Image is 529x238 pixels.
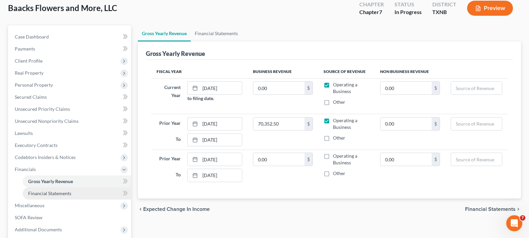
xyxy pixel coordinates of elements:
span: Unsecured Priority Claims [15,106,70,112]
a: Gross Yearly Revenue [23,175,131,187]
label: To [153,133,184,147]
div: Gross Yearly Revenue [146,50,205,58]
a: Unsecured Priority Claims [9,103,131,115]
span: Payments [15,46,35,52]
input: MM/DD/YYYY [200,169,242,182]
input: 0.00 [253,117,304,130]
input: 0.00 [380,117,431,130]
span: Financials [15,166,36,172]
div: Chapter [359,8,384,16]
a: Secured Claims [9,91,131,103]
a: Financial Statements [23,187,131,200]
div: Status [394,1,422,8]
span: Client Profile [15,58,42,64]
th: Fiscal Year [151,65,248,78]
input: 0.00 [380,82,431,94]
span: SOFA Review [15,215,42,220]
input: MM/DD/YYYY [200,153,242,166]
th: Source of Revenue [318,65,375,78]
a: Unsecured Nonpriority Claims [9,115,131,127]
a: Lawsuits [9,127,131,139]
span: 7 [379,9,382,15]
span: Miscellaneous [15,203,45,208]
span: Financial Statements [465,207,516,212]
span: 7 [520,215,525,221]
span: Other [333,170,345,176]
div: $ [304,82,313,94]
div: $ [432,117,440,130]
span: Operating a Business [333,117,357,130]
div: $ [432,153,440,166]
span: Baacks Flowers and More, LLC [8,3,117,13]
div: In Progress [394,8,422,16]
input: Source of Revenue [451,117,502,130]
span: Other [333,135,345,141]
input: MM/DD/YYYY [200,117,242,130]
div: Chapter [359,1,384,8]
span: Gross Yearly Revenue [28,178,73,184]
a: Executory Contracts [9,139,131,151]
div: $ [432,82,440,94]
button: Preview [467,1,513,16]
iframe: Intercom live chat [506,215,522,231]
a: Financial Statements [191,25,242,42]
input: 0.00 [253,153,304,166]
span: Operating a Business [333,82,357,94]
label: Prior Year [153,117,184,131]
span: Codebtors Insiders & Notices [15,154,76,160]
input: 0.00 [380,153,431,166]
span: Financial Statements [28,190,71,196]
th: Non Business Revenue [375,65,508,78]
span: Case Dashboard [15,34,49,39]
input: MM/DD/YYYY [200,134,242,146]
i: chevron_left [138,207,143,212]
label: Current Year [153,81,184,102]
span: Executory Contracts [15,142,58,148]
span: Operating a Business [333,153,357,165]
button: Financial Statements chevron_right [465,207,521,212]
a: Gross Yearly Revenue [138,25,191,42]
div: TXNB [432,8,456,16]
span: Unsecured Nonpriority Claims [15,118,79,124]
input: Source of Revenue [451,153,502,166]
span: Lawsuits [15,130,33,136]
span: Expected Change in Income [143,207,210,212]
span: Personal Property [15,82,53,88]
span: Secured Claims [15,94,47,100]
input: MM/DD/YYYY [200,82,242,94]
div: $ [304,117,313,130]
a: SOFA Review [9,212,131,224]
label: to filing date. [187,95,214,102]
span: Real Property [15,70,43,76]
label: To [153,169,184,182]
input: 0.00 [253,82,304,94]
div: District [432,1,456,8]
th: Business Revenue [248,65,318,78]
a: Case Dashboard [9,31,131,43]
a: Payments [9,43,131,55]
label: Prior Year [153,153,184,166]
span: Additional Documents [15,227,62,232]
span: Other [333,99,345,105]
button: chevron_left Expected Change in Income [138,207,210,212]
div: $ [304,153,313,166]
input: Source of Revenue [451,82,502,94]
i: chevron_right [516,207,521,212]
